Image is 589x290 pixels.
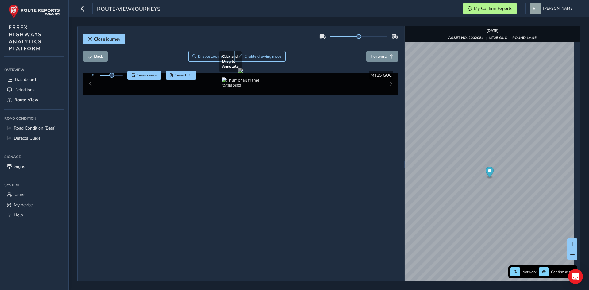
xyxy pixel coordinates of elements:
[222,77,259,83] img: Thumbnail frame
[14,202,33,208] span: My device
[568,269,583,284] div: Open Intercom Messenger
[166,71,197,80] button: PDF
[448,35,483,40] strong: ASSET NO. 2002084
[366,51,398,62] button: Forward
[474,6,512,11] span: My Confirm Exports
[4,114,64,123] div: Road Condition
[244,54,282,59] span: Enable drawing mode
[9,24,42,52] span: ESSEX HIGHWAYS ANALYTICS PLATFORM
[83,34,125,44] button: Close journey
[485,167,494,179] div: Map marker
[137,73,157,78] span: Save image
[487,28,499,33] strong: [DATE]
[14,97,38,103] span: Route View
[4,85,64,95] a: Detections
[512,35,537,40] strong: POUND LANE
[4,200,64,210] a: My device
[4,161,64,172] a: Signs
[14,87,35,93] span: Detections
[4,133,64,143] a: Defects Guide
[4,152,64,161] div: Signage
[198,54,231,59] span: Enable zoom mode
[530,3,576,14] button: [PERSON_NAME]
[448,35,537,40] div: | |
[9,4,60,18] img: rr logo
[463,3,517,14] button: My Confirm Exports
[371,72,392,78] span: MT25 GUC
[551,269,576,274] span: Confirm assets
[14,125,56,131] span: Road Condition (Beta)
[14,135,40,141] span: Defects Guide
[94,53,103,59] span: Back
[94,36,120,42] span: Close journey
[4,95,64,105] a: Route View
[83,51,108,62] button: Back
[127,71,161,80] button: Save
[15,77,36,83] span: Dashboard
[4,65,64,75] div: Overview
[97,5,160,14] span: route-view/journeys
[4,210,64,220] a: Help
[489,35,507,40] strong: MT25 GUC
[14,164,25,169] span: Signs
[371,53,387,59] span: Forward
[188,51,235,62] button: Zoom
[234,51,286,62] button: Draw
[4,75,64,85] a: Dashboard
[222,83,259,88] div: [DATE] 08:03
[4,190,64,200] a: Users
[4,123,64,133] a: Road Condition (Beta)
[530,3,541,14] img: diamond-layout
[4,180,64,190] div: System
[522,269,537,274] span: Network
[14,212,23,218] span: Help
[543,3,574,14] span: [PERSON_NAME]
[14,192,25,198] span: Users
[175,73,192,78] span: Save PDF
